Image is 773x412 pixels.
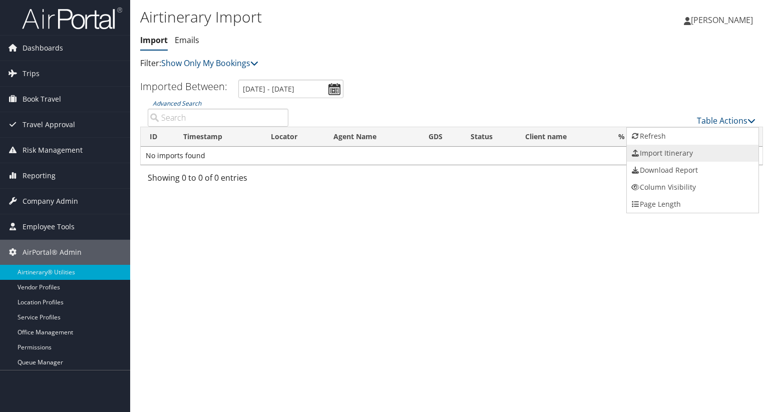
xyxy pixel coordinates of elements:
[23,112,75,137] span: Travel Approval
[23,163,56,188] span: Reporting
[22,7,122,30] img: airportal-logo.png
[627,179,758,196] a: Column Visibility
[23,240,82,265] span: AirPortal® Admin
[23,138,83,163] span: Risk Management
[23,36,63,61] span: Dashboards
[627,162,758,179] a: Download Report
[23,214,75,239] span: Employee Tools
[23,189,78,214] span: Company Admin
[627,128,758,145] a: Refresh
[23,61,40,86] span: Trips
[23,87,61,112] span: Book Travel
[627,145,758,162] a: Import Itinerary
[627,196,758,213] a: Page Length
